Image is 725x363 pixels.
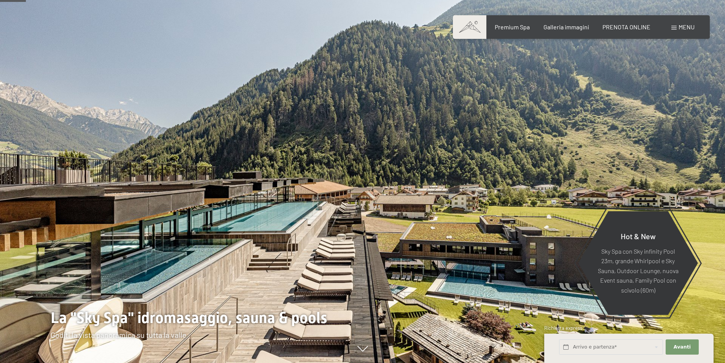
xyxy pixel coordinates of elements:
a: Hot & New Sky Spa con Sky infinity Pool 23m, grande Whirlpool e Sky Sauna, Outdoor Lounge, nuova ... [578,211,698,315]
p: Sky Spa con Sky infinity Pool 23m, grande Whirlpool e Sky Sauna, Outdoor Lounge, nuova Event saun... [597,246,679,295]
span: Hot & New [621,231,656,240]
a: PRENOTA ONLINE [602,23,650,30]
a: Galleria immagini [543,23,589,30]
span: Menu [679,23,695,30]
a: Premium Spa [495,23,530,30]
span: Richiesta express [544,325,582,331]
button: Avanti [666,339,698,355]
span: Avanti [674,344,691,350]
